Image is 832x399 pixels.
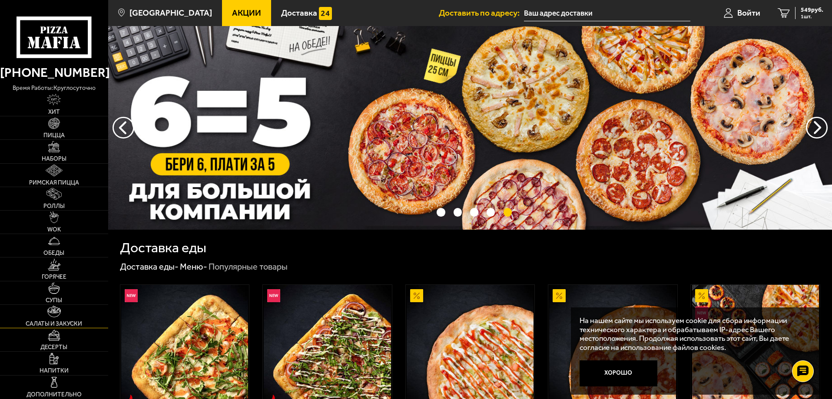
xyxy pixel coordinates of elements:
button: точки переключения [470,208,478,216]
button: точки переключения [504,208,512,216]
span: Акции [232,9,261,17]
button: точки переключения [454,208,462,216]
button: точки переключения [437,208,445,216]
span: Десерты [40,344,67,350]
span: Пицца [43,132,65,138]
span: Супы [46,297,62,303]
img: Новинка [267,289,280,302]
span: Наборы [42,156,66,162]
div: Популярные товары [209,261,288,273]
span: [GEOGRAPHIC_DATA] [129,9,212,17]
a: Доставка еды- [120,261,179,272]
span: WOK [47,227,61,233]
input: Ваш адрес доставки [524,5,690,21]
span: 549 руб. [801,7,823,13]
img: Новинка [125,289,138,302]
img: Новинка [695,307,708,320]
span: Горячее [42,274,66,280]
span: Римская пицца [29,180,79,186]
img: Акционный [553,289,566,302]
span: Доставить по адресу: [439,9,524,17]
span: Напитки [40,368,69,374]
button: точки переключения [487,208,495,216]
a: Меню- [180,261,207,272]
img: Акционный [695,289,708,302]
img: 15daf4d41897b9f0e9f617042186c801.svg [319,7,332,20]
span: Обеды [43,250,64,256]
button: предыдущий [806,117,828,138]
button: следующий [113,117,134,138]
span: Дополнительно [27,392,82,398]
span: Войти [737,9,760,17]
p: На нашем сайте мы используем cookie для сбора информации технического характера и обрабатываем IP... [580,316,807,352]
span: Роллы [43,203,65,209]
span: 1 шт. [801,14,823,19]
h1: Доставка еды [120,241,206,255]
span: Хит [48,109,60,115]
span: Доставка [281,9,317,17]
span: Салаты и закуски [26,321,82,327]
button: Хорошо [580,360,658,386]
img: Акционный [410,289,423,302]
